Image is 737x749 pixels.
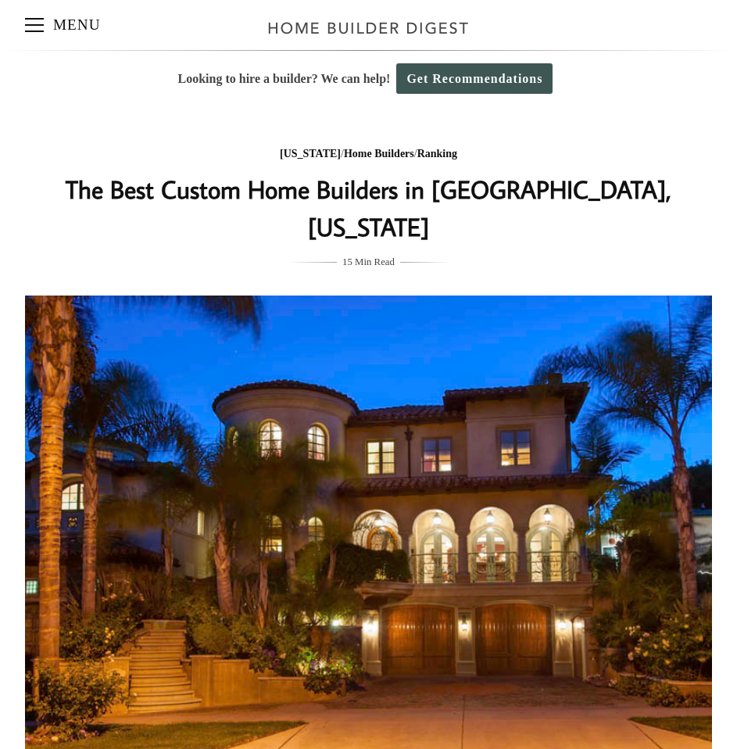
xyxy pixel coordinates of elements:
div: / / [57,145,681,164]
span: 15 Min Read [342,253,395,271]
span: Menu [25,24,44,26]
a: Get Recommendations [396,63,553,94]
a: [US_STATE] [280,148,341,159]
a: Ranking [417,148,457,159]
a: Home Builders [344,148,414,159]
h1: The Best Custom Home Builders in [GEOGRAPHIC_DATA], [US_STATE] [57,170,681,245]
img: Home Builder Digest [261,13,476,43]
